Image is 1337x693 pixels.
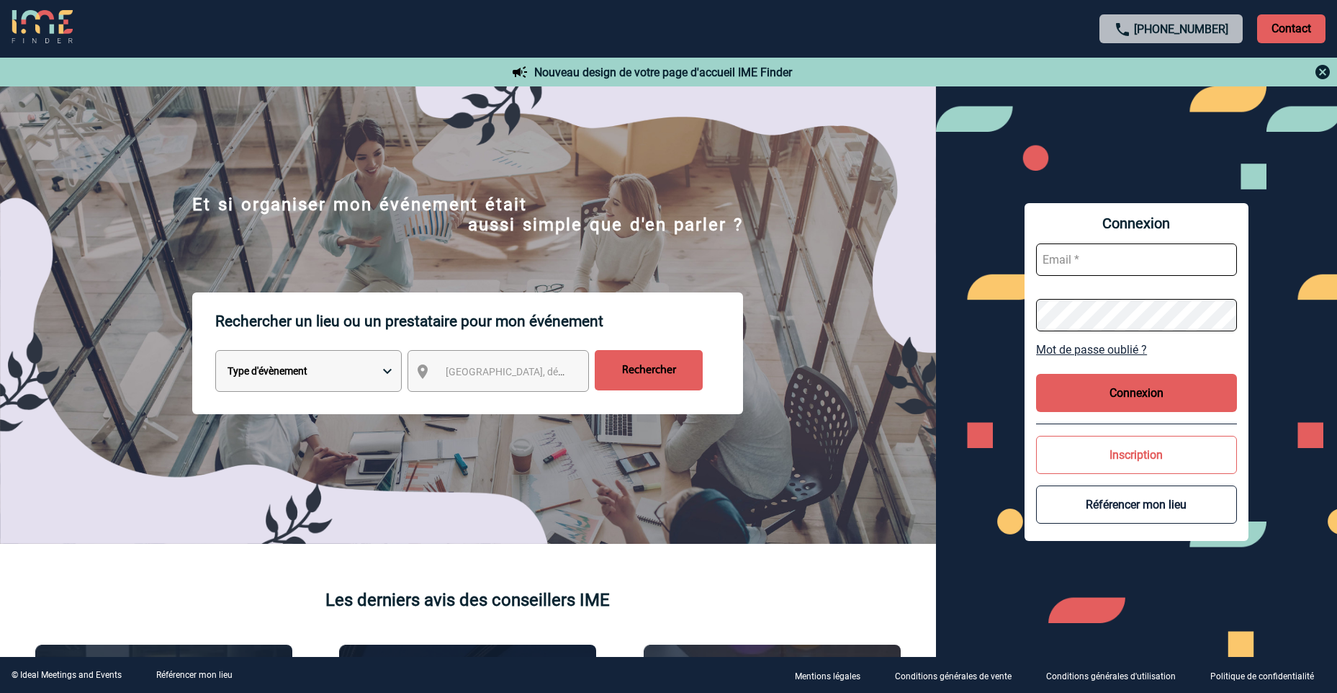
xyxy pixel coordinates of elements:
p: Mentions légales [795,671,860,681]
button: Inscription [1036,436,1237,474]
p: Contact [1257,14,1325,43]
span: Connexion [1036,215,1237,232]
a: Mot de passe oublié ? [1036,343,1237,357]
p: Conditions générales de vente [895,671,1012,681]
a: Conditions générales d'utilisation [1035,669,1199,682]
a: [PHONE_NUMBER] [1134,22,1228,36]
p: Conditions générales d'utilisation [1046,671,1176,681]
span: [GEOGRAPHIC_DATA], département, région... [446,366,646,377]
div: © Ideal Meetings and Events [12,670,122,680]
a: Mentions légales [783,669,883,682]
img: call-24-px.png [1114,21,1131,38]
input: Rechercher [595,350,703,390]
a: Référencer mon lieu [156,670,233,680]
button: Connexion [1036,374,1237,412]
p: Politique de confidentialité [1210,671,1314,681]
button: Référencer mon lieu [1036,486,1237,524]
a: Politique de confidentialité [1199,669,1337,682]
input: Email * [1036,243,1237,276]
p: Rechercher un lieu ou un prestataire pour mon événement [215,292,743,350]
a: Conditions générales de vente [883,669,1035,682]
